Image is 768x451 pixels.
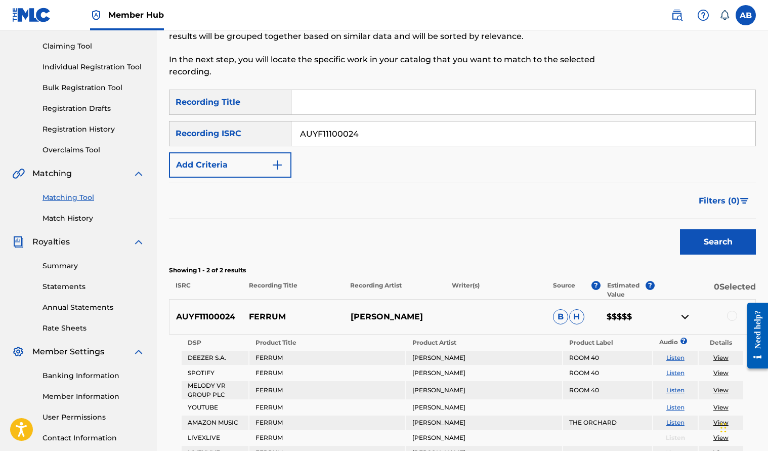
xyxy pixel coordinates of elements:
td: [PERSON_NAME] [406,351,562,365]
td: DEEZER S.A. [182,351,248,365]
a: Listen [666,419,685,426]
span: H [569,309,584,324]
img: help [697,9,709,21]
span: Royalties [32,236,70,248]
p: ISRC [169,281,242,299]
img: contract [679,311,691,323]
td: ROOM 40 [563,366,652,380]
td: YOUTUBE [182,400,248,415]
a: Registration Drafts [42,103,145,114]
p: In the next step, you will locate the specific work in your catalog that you want to match to the... [169,54,621,78]
p: Recording Artist [344,281,445,299]
p: AUYF11100024 [169,311,242,323]
img: expand [133,346,145,358]
span: B [553,309,568,324]
p: Recording Title [242,281,343,299]
td: FERRUM [249,366,405,380]
a: Listen [666,403,685,411]
td: [PERSON_NAME] [406,416,562,430]
p: Listen [653,433,698,442]
img: filter [740,198,749,204]
a: View [713,419,729,426]
p: Showing 1 - 2 of 2 results [169,266,756,275]
img: expand [133,236,145,248]
a: Member Information [42,391,145,402]
td: FERRUM [249,351,405,365]
td: THE ORCHARD [563,416,652,430]
p: FERRUM [242,311,344,323]
p: 0 Selected [655,281,756,299]
img: Member Settings [12,346,24,358]
a: Bulk Registration Tool [42,83,145,93]
a: View [713,369,729,377]
td: FERRUM [249,431,405,445]
button: Search [680,229,756,255]
td: FERRUM [249,416,405,430]
iframe: Chat Widget [717,402,768,451]
th: Product Label [563,336,652,350]
th: DSP [182,336,248,350]
p: Writer(s) [445,281,546,299]
a: User Permissions [42,412,145,423]
a: Statements [42,281,145,292]
a: View [713,354,729,361]
button: Filters (0) [693,188,756,214]
img: MLC Logo [12,8,51,22]
a: Listen [666,354,685,361]
iframe: Resource Center [740,294,768,377]
img: Matching [12,168,25,180]
img: 9d2ae6d4665cec9f34b9.svg [271,159,283,171]
td: MELODY VR GROUP PLC [182,381,248,399]
a: Summary [42,261,145,271]
p: Source [553,281,575,299]
span: Matching [32,168,72,180]
p: Audio [653,338,665,347]
img: Royalties [12,236,24,248]
a: View [713,386,729,394]
td: FERRUM [249,381,405,399]
td: [PERSON_NAME] [406,400,562,415]
a: Contact Information [42,433,145,443]
a: Listen [666,369,685,377]
img: Top Rightsholder [90,9,102,21]
a: Matching Tool [42,192,145,203]
th: Product Artist [406,336,562,350]
a: Public Search [667,5,687,25]
span: Member Settings [32,346,104,358]
span: Member Hub [108,9,164,21]
div: Notifications [719,10,730,20]
p: [PERSON_NAME] [344,311,445,323]
td: SPOTIFY [182,366,248,380]
form: Search Form [169,90,756,260]
td: FERRUM [249,400,405,415]
p: $$$$$ [600,311,654,323]
td: ROOM 40 [563,381,652,399]
span: ? [591,281,601,290]
td: [PERSON_NAME] [406,381,562,399]
p: To begin, use the search fields below to find recordings that haven't yet been matched to your wo... [169,18,621,43]
a: Individual Registration Tool [42,62,145,72]
span: ? [646,281,655,290]
img: expand [133,168,145,180]
p: Estimated Value [607,281,646,299]
a: Annual Statements [42,302,145,313]
a: Listen [666,386,685,394]
th: Details [699,336,743,350]
div: User Menu [736,5,756,25]
span: Filters ( 0 ) [699,195,740,207]
td: LIVEXLIVE [182,431,248,445]
button: Add Criteria [169,152,291,178]
a: Registration History [42,124,145,135]
div: Drag [720,413,727,443]
td: AMAZON MUSIC [182,416,248,430]
div: Help [693,5,713,25]
a: Banking Information [42,371,145,381]
th: Product Title [249,336,405,350]
a: Overclaims Tool [42,145,145,155]
a: Claiming Tool [42,41,145,52]
a: View [713,434,729,441]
